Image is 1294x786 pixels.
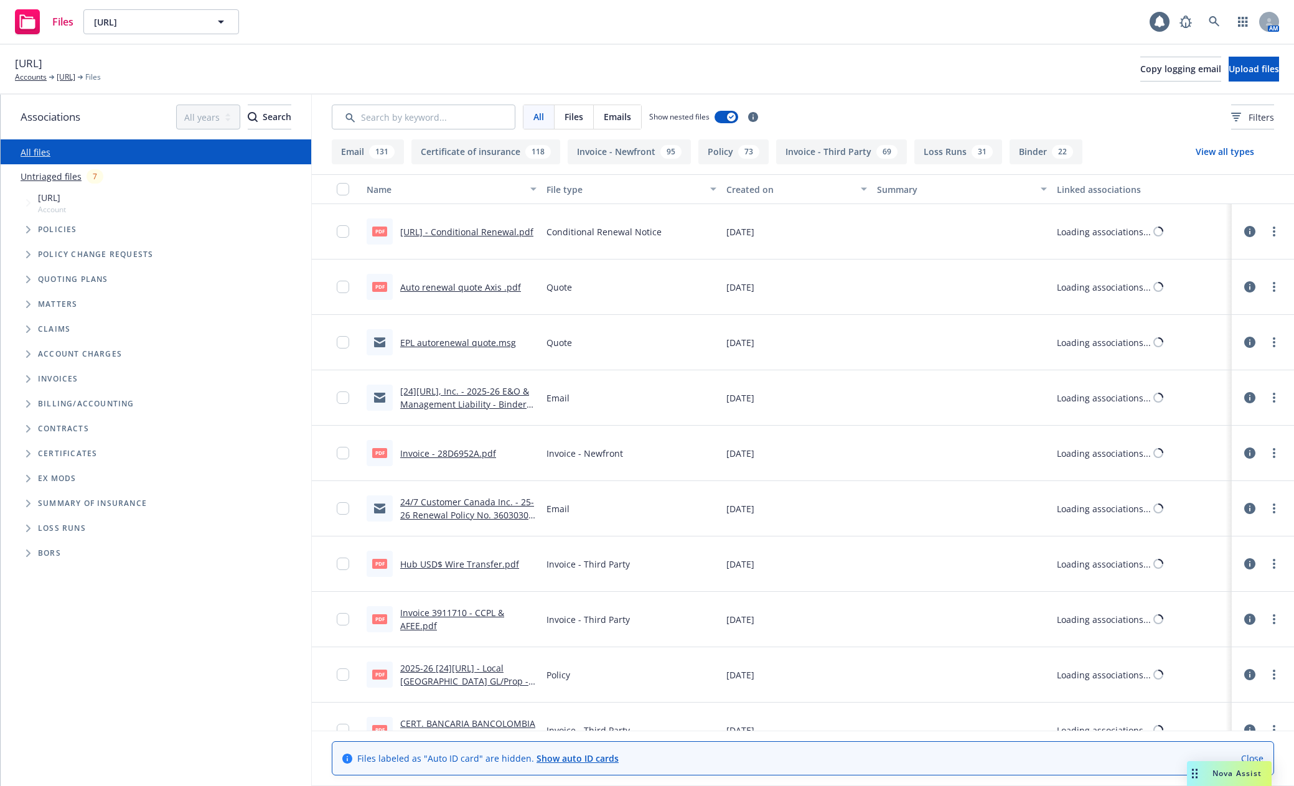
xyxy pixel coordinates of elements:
button: Upload files [1229,57,1279,82]
div: Loading associations... [1057,558,1151,571]
div: 7 [87,169,103,184]
span: [DATE] [726,613,754,626]
a: more [1267,667,1282,682]
span: Claims [38,325,70,333]
div: Created on [726,183,853,196]
span: [DATE] [726,336,754,349]
input: Toggle Row Selected [337,668,349,681]
div: File type [546,183,703,196]
input: Toggle Row Selected [337,281,349,293]
span: Billing/Accounting [38,400,134,408]
svg: Search [248,112,258,122]
a: [URL] - Conditional Renewal.pdf [400,226,533,238]
div: 31 [972,145,993,159]
span: Email [546,502,570,515]
button: Created on [721,174,871,204]
div: Loading associations... [1057,724,1151,737]
button: Linked associations [1052,174,1232,204]
div: Linked associations [1057,183,1227,196]
span: [DATE] [726,724,754,737]
div: Search [248,105,291,129]
button: Invoice - Newfront [568,139,691,164]
button: SearchSearch [248,105,291,129]
span: pdf [372,725,387,734]
button: Invoice - Third Party [776,139,907,164]
button: Policy [698,139,769,164]
div: Loading associations... [1057,447,1151,460]
a: more [1267,390,1282,405]
span: Invoices [38,375,78,383]
span: Loss Runs [38,525,86,532]
span: [DATE] [726,447,754,460]
button: File type [542,174,721,204]
span: pdf [372,448,387,457]
a: more [1267,501,1282,516]
a: more [1267,723,1282,737]
input: Toggle Row Selected [337,391,349,404]
span: pdf [372,282,387,291]
span: Quoting plans [38,276,108,283]
input: Toggle Row Selected [337,447,349,459]
span: [URL] [94,16,202,29]
span: Associations [21,109,80,125]
span: Account [38,204,66,215]
div: Tree Example [1,189,311,391]
span: Policies [38,226,77,233]
input: Toggle Row Selected [337,502,349,515]
span: [DATE] [726,558,754,571]
div: 69 [876,145,898,159]
button: Binder [1010,139,1082,164]
button: Certificate of insurance [411,139,560,164]
a: Accounts [15,72,47,83]
button: Filters [1231,105,1274,129]
div: 131 [369,145,395,159]
a: CERT. BANCARIA BANCOLOMBIA CTA CTE 1807.pdf [400,718,535,742]
span: Policy change requests [38,251,153,258]
span: Email [546,391,570,405]
a: more [1267,279,1282,294]
div: Loading associations... [1057,391,1151,405]
span: Filters [1249,111,1274,124]
div: 118 [525,145,551,159]
span: Emails [604,110,631,123]
span: Quote [546,336,572,349]
a: more [1267,446,1282,461]
button: Name [362,174,542,204]
input: Toggle Row Selected [337,225,349,238]
input: Toggle Row Selected [337,558,349,570]
span: Show nested files [649,111,710,122]
span: Account charges [38,350,122,358]
a: 24/7 Customer Canada Inc. - 25-26 Renewal Policy No. 36030309 & Invoice No. 3911710 [400,496,534,534]
span: [DATE] [726,391,754,405]
a: more [1267,335,1282,350]
a: Files [10,4,78,39]
span: Files [52,17,73,27]
button: Copy logging email [1140,57,1221,82]
input: Search by keyword... [332,105,515,129]
div: Loading associations... [1057,668,1151,681]
span: BORs [38,550,61,557]
button: Email [332,139,404,164]
div: 73 [738,145,759,159]
span: pdf [372,227,387,236]
div: Loading associations... [1057,336,1151,349]
input: Toggle Row Selected [337,613,349,625]
a: Close [1241,752,1264,765]
a: more [1267,556,1282,571]
span: Summary of insurance [38,500,147,507]
span: [URL] [38,191,66,204]
a: Untriaged files [21,170,82,183]
span: Invoice - Third Party [546,558,630,571]
span: Invoice - Third Party [546,724,630,737]
a: more [1267,224,1282,239]
span: Contracts [38,425,89,433]
input: Toggle Row Selected [337,724,349,736]
a: Hub USD$ Wire Transfer.pdf [400,558,519,570]
div: 22 [1052,145,1073,159]
div: Loading associations... [1057,281,1151,294]
span: [DATE] [726,281,754,294]
span: Invoice - Third Party [546,613,630,626]
span: Ex Mods [38,475,76,482]
span: Nova Assist [1212,768,1262,779]
div: 95 [660,145,682,159]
